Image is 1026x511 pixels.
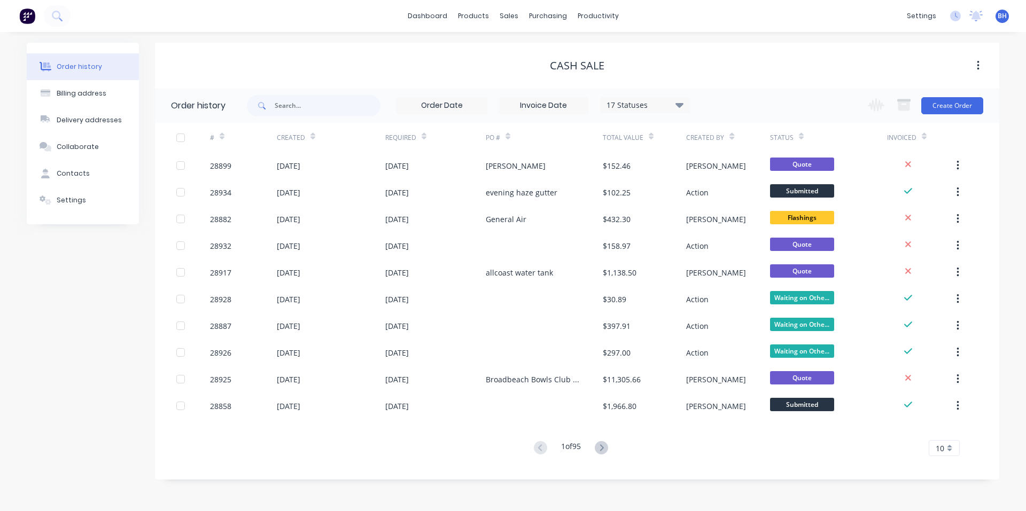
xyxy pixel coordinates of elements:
[277,214,300,225] div: [DATE]
[686,320,709,332] div: Action
[770,344,834,358] span: Waiting on Othe...
[550,59,604,72] div: CASH SALE
[210,320,231,332] div: 28887
[277,320,300,332] div: [DATE]
[27,187,139,214] button: Settings
[277,374,300,385] div: [DATE]
[686,240,709,251] div: Action
[277,267,300,278] div: [DATE]
[603,400,636,412] div: $1,966.80
[27,133,139,160] button: Collaborate
[770,211,834,224] span: Flashings
[770,398,834,411] span: Submitted
[686,214,746,225] div: [PERSON_NAME]
[936,443,944,454] span: 10
[770,184,834,198] span: Submitted
[887,123,954,152] div: Invoiced
[770,264,834,278] span: Quote
[277,123,385,152] div: Created
[19,8,35,24] img: Factory
[686,160,746,171] div: [PERSON_NAME]
[603,133,643,143] div: Total Value
[57,89,106,98] div: Billing address
[385,160,409,171] div: [DATE]
[770,158,834,171] span: Quote
[277,133,305,143] div: Created
[998,11,1007,21] span: BH
[686,347,709,358] div: Action
[603,160,631,171] div: $152.46
[686,294,709,305] div: Action
[499,98,588,114] input: Invoice Date
[210,294,231,305] div: 28928
[210,267,231,278] div: 28917
[210,187,231,198] div: 28934
[494,8,524,24] div: sales
[385,187,409,198] div: [DATE]
[686,133,724,143] div: Created By
[486,214,526,225] div: General Air
[210,240,231,251] div: 28932
[486,160,546,171] div: [PERSON_NAME]
[603,187,631,198] div: $102.25
[686,267,746,278] div: [PERSON_NAME]
[603,347,631,358] div: $297.00
[921,97,983,114] button: Create Order
[210,133,214,143] div: #
[770,123,887,152] div: Status
[397,98,487,114] input: Order Date
[171,99,226,112] div: Order history
[277,347,300,358] div: [DATE]
[275,95,380,116] input: Search...
[486,123,603,152] div: PO #
[27,107,139,133] button: Delivery addresses
[57,195,86,205] div: Settings
[603,214,631,225] div: $432.30
[686,400,746,412] div: [PERSON_NAME]
[210,123,277,152] div: #
[210,400,231,412] div: 28858
[453,8,494,24] div: products
[603,240,631,251] div: $158.97
[210,160,231,171] div: 28899
[486,187,557,198] div: evening haze gutter
[385,347,409,358] div: [DATE]
[770,238,834,251] span: Quote
[686,123,770,152] div: Created By
[486,133,500,143] div: PO #
[385,267,409,278] div: [DATE]
[572,8,624,24] div: productivity
[385,214,409,225] div: [DATE]
[385,400,409,412] div: [DATE]
[770,371,834,384] span: Quote
[486,267,553,278] div: allcoast water tank
[603,374,641,385] div: $11,305.66
[402,8,453,24] a: dashboard
[561,441,581,456] div: 1 of 95
[277,160,300,171] div: [DATE]
[385,374,409,385] div: [DATE]
[385,294,409,305] div: [DATE]
[57,115,122,125] div: Delivery addresses
[277,240,300,251] div: [DATE]
[27,160,139,187] button: Contacts
[385,320,409,332] div: [DATE]
[486,374,581,385] div: Broadbeach Bowls Club Signs
[603,267,636,278] div: $1,138.50
[524,8,572,24] div: purchasing
[277,187,300,198] div: [DATE]
[385,123,486,152] div: Required
[57,142,99,152] div: Collaborate
[603,294,626,305] div: $30.89
[210,214,231,225] div: 28882
[210,374,231,385] div: 28925
[770,133,794,143] div: Status
[686,187,709,198] div: Action
[600,99,690,111] div: 17 Statuses
[27,80,139,107] button: Billing address
[385,240,409,251] div: [DATE]
[385,133,416,143] div: Required
[57,62,102,72] div: Order history
[887,133,916,143] div: Invoiced
[770,318,834,331] span: Waiting on Othe...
